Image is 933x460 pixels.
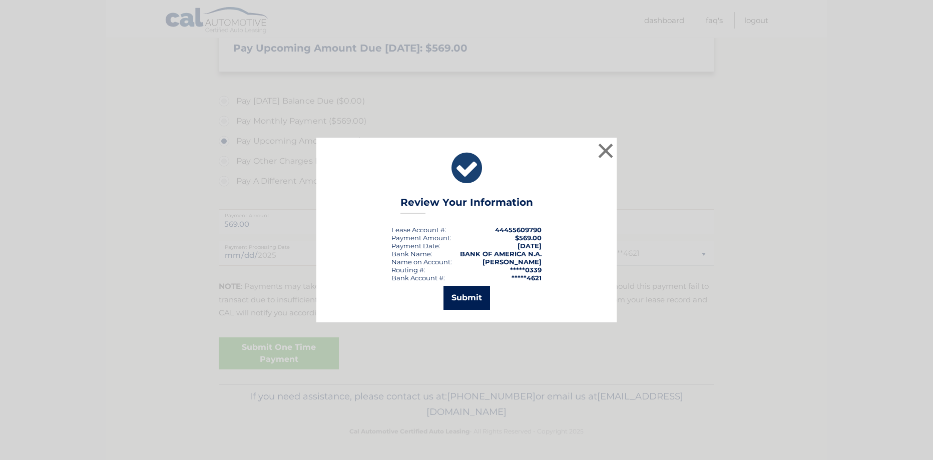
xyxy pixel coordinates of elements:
div: Payment Amount: [391,234,451,242]
span: [DATE] [518,242,542,250]
div: Lease Account #: [391,226,446,234]
button: × [596,141,616,161]
button: Submit [443,286,490,310]
span: $569.00 [515,234,542,242]
div: Bank Name: [391,250,432,258]
strong: BANK OF AMERICA N.A. [460,250,542,258]
div: : [391,242,440,250]
div: Bank Account #: [391,274,445,282]
div: Name on Account: [391,258,452,266]
strong: [PERSON_NAME] [483,258,542,266]
span: Payment Date [391,242,439,250]
h3: Review Your Information [400,196,533,214]
strong: 44455609790 [495,226,542,234]
div: Routing #: [391,266,425,274]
